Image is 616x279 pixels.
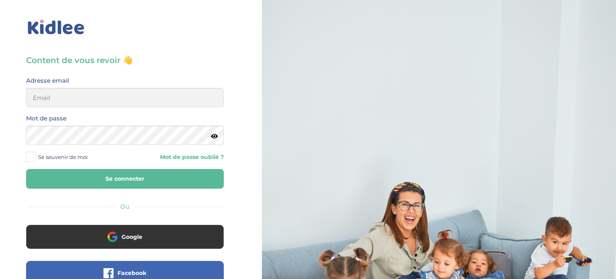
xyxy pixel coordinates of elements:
span: Se souvenir de moi [38,152,88,162]
a: Google [26,238,224,246]
label: Mot de passe [26,113,67,124]
img: facebook.png [103,268,113,278]
span: Ou [120,203,130,210]
button: Google [26,225,224,249]
span: Google [122,233,142,241]
img: logo_kidlee_bleu [26,18,86,37]
button: Se connecter [26,169,224,189]
label: Adresse email [26,75,69,86]
img: google.png [107,232,118,242]
h3: Content de vous revoir 👋 [26,55,224,66]
span: Facebook [118,269,146,277]
a: Mot de passe oublié ? [131,153,223,161]
input: Email [26,88,224,107]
